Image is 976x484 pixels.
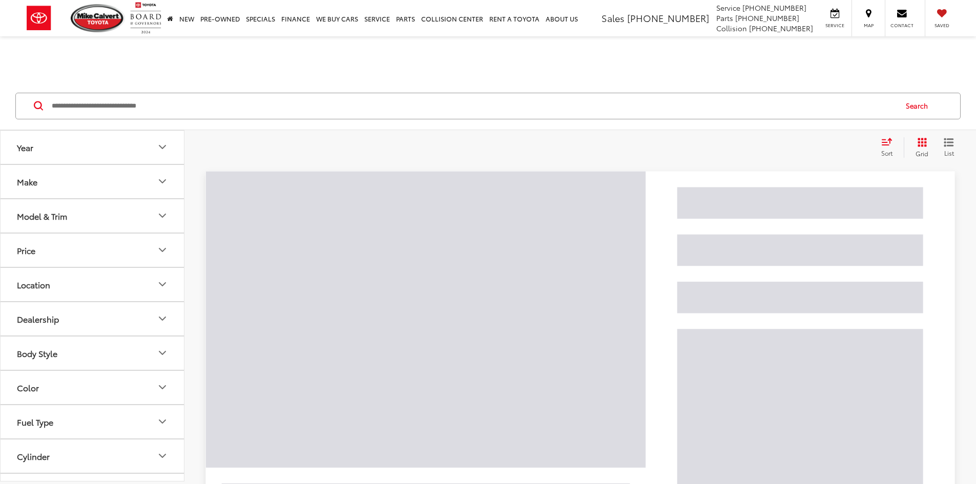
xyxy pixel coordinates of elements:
div: Color [156,381,169,393]
div: Location [17,280,50,289]
div: Dealership [156,312,169,325]
span: List [944,149,954,157]
span: Service [823,22,846,29]
span: Collision [716,23,747,33]
div: Make [156,175,169,187]
div: Cylinder [17,451,50,461]
button: Search [896,93,943,119]
span: [PHONE_NUMBER] [749,23,813,33]
span: Grid [916,149,928,158]
span: [PHONE_NUMBER] [735,13,799,23]
button: Model & TrimModel & Trim [1,199,185,233]
button: LocationLocation [1,268,185,301]
div: Make [17,177,37,186]
span: Contact [890,22,913,29]
button: Select sort value [876,137,904,158]
span: [PHONE_NUMBER] [742,3,806,13]
div: Body Style [17,348,57,358]
button: YearYear [1,131,185,164]
div: Fuel Type [17,417,53,427]
div: Price [156,244,169,256]
img: Mike Calvert Toyota [71,4,125,32]
div: Color [17,383,39,392]
input: Search by Make, Model, or Keyword [51,94,896,118]
span: [PHONE_NUMBER] [627,11,709,25]
div: Dealership [17,314,59,324]
span: Service [716,3,740,13]
div: Model & Trim [17,211,67,221]
button: DealershipDealership [1,302,185,335]
div: Fuel Type [156,415,169,428]
div: Body Style [156,347,169,359]
div: Price [17,245,35,255]
div: Location [156,278,169,290]
span: Sales [601,11,625,25]
button: ColorColor [1,371,185,404]
button: Grid View [904,137,936,158]
button: CylinderCylinder [1,439,185,473]
div: Model & Trim [156,209,169,222]
button: List View [936,137,962,158]
span: Saved [930,22,953,29]
span: Map [857,22,880,29]
div: Year [156,141,169,153]
button: Body StyleBody Style [1,336,185,370]
div: Cylinder [156,450,169,462]
div: Year [17,142,33,152]
button: Fuel TypeFuel Type [1,405,185,438]
button: PricePrice [1,234,185,267]
span: Parts [716,13,733,23]
button: MakeMake [1,165,185,198]
span: Sort [881,149,892,157]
